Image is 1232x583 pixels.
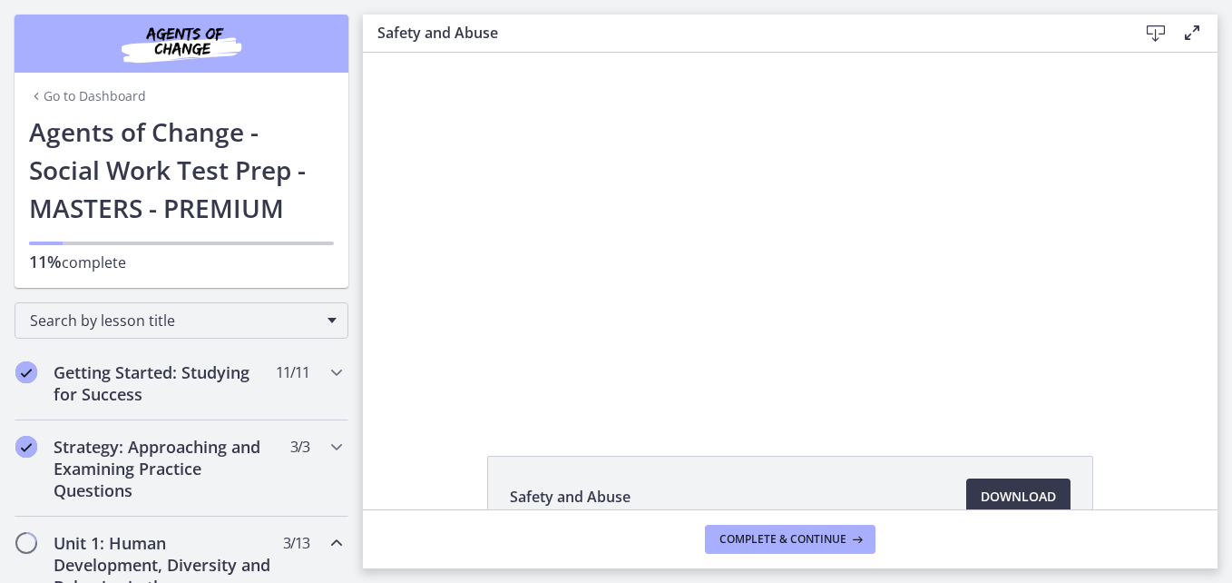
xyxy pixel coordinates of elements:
a: Go to Dashboard [29,87,146,105]
span: 3 / 13 [283,532,309,554]
span: Safety and Abuse [510,486,631,508]
img: Agents of Change Social Work Test Prep [73,22,290,65]
span: 3 / 3 [290,436,309,458]
h2: Getting Started: Studying for Success [54,361,275,405]
h3: Safety and Abuse [377,22,1109,44]
i: Completed [15,361,37,383]
a: Download [966,479,1071,515]
span: Search by lesson title [30,311,318,331]
h2: Strategy: Approaching and Examining Practice Questions [54,436,275,501]
span: 11 / 11 [276,361,309,383]
span: Download [981,486,1056,508]
button: Complete & continue [705,525,875,554]
i: Completed [15,436,37,458]
p: complete [29,251,334,273]
iframe: Video Lesson [363,53,1217,414]
span: Complete & continue [719,532,846,547]
div: Search by lesson title [15,302,348,339]
span: 11% [29,251,62,272]
h1: Agents of Change - Social Work Test Prep - MASTERS - PREMIUM [29,113,334,227]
